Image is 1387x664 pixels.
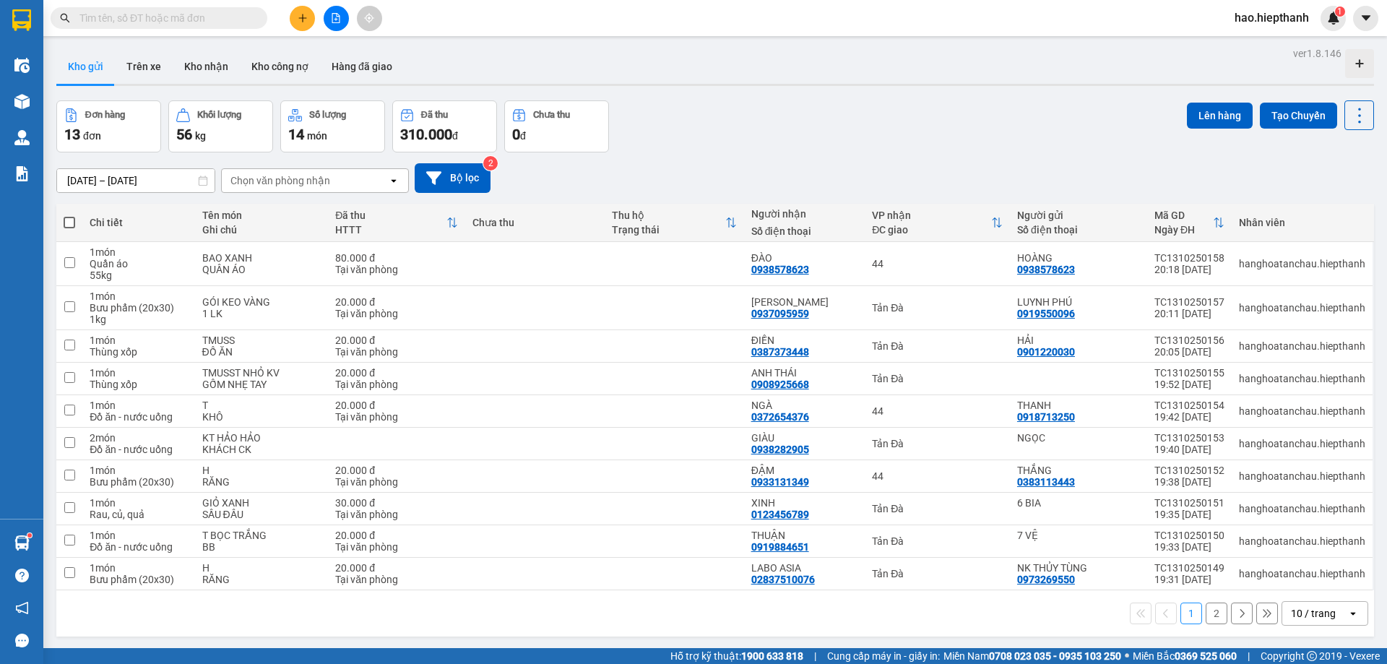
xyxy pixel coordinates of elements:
[90,541,187,553] div: Đồ ăn - nước uống
[1017,497,1140,509] div: 6 BIA
[309,110,346,120] div: Số lượng
[392,100,497,152] button: Đã thu310.000đ
[1291,606,1336,621] div: 10 / trang
[1154,400,1224,411] div: TC1310250154
[202,379,321,390] div: GỐM NHẸ TAY
[90,258,187,270] div: Quần áo
[751,562,858,574] div: LABO ASIA
[90,509,187,520] div: Rau, củ, quả
[335,335,458,346] div: 20.000 đ
[202,530,321,541] div: T BỌC TRẮNG
[865,204,1010,242] th: Toggle SortBy
[1017,465,1140,476] div: THẮNG
[1154,335,1224,346] div: TC1310250156
[90,346,187,358] div: Thùng xốp
[751,367,858,379] div: ANH THÁI
[1017,476,1075,488] div: 0383113443
[751,411,809,423] div: 0372654376
[1154,296,1224,308] div: TC1310250157
[335,562,458,574] div: 20.000 đ
[1239,438,1365,449] div: hanghoatanchau.hiepthanh
[751,308,809,319] div: 0937095959
[357,6,382,31] button: aim
[512,126,520,143] span: 0
[335,411,458,423] div: Tại văn phòng
[335,210,446,221] div: Đã thu
[1017,296,1140,308] div: LUYNH PHÚ
[612,210,725,221] div: Thu hộ
[1125,653,1129,659] span: ⚪️
[1239,503,1365,514] div: hanghoatanchau.hiepthanh
[168,100,273,152] button: Khối lượng56kg
[15,601,29,615] span: notification
[331,13,341,23] span: file-add
[90,217,187,228] div: Chi tiết
[989,650,1121,662] strong: 0708 023 035 - 0935 103 250
[741,650,803,662] strong: 1900 633 818
[400,126,452,143] span: 310.000
[14,94,30,109] img: warehouse-icon
[872,258,1003,270] div: 44
[751,335,858,346] div: ĐIỀN
[1206,603,1227,624] button: 2
[1293,46,1341,61] div: ver 1.8.146
[751,574,815,585] div: 02837510076
[202,476,321,488] div: RĂNG
[90,476,187,488] div: Bưu phẩm (20x30)
[202,367,321,379] div: TMUSST NHỎ KV
[533,110,570,120] div: Chưa thu
[670,648,803,664] span: Hỗ trợ kỹ thuật:
[202,562,321,574] div: H
[90,367,187,379] div: 1 món
[1017,335,1140,346] div: HẢI
[1017,530,1140,541] div: 7 VỆ
[320,49,404,84] button: Hàng đã giao
[1239,405,1365,417] div: hanghoatanchau.hiepthanh
[240,49,320,84] button: Kho công nợ
[483,156,498,171] sup: 2
[751,530,858,541] div: THUẬN
[202,224,321,236] div: Ghi chú
[751,225,858,237] div: Số điện thoại
[388,175,399,186] svg: open
[90,432,187,444] div: 2 món
[298,13,308,23] span: plus
[335,367,458,379] div: 20.000 đ
[60,13,70,23] span: search
[79,10,250,26] input: Tìm tên, số ĐT hoặc mã đơn
[1154,346,1224,358] div: 20:05 [DATE]
[1017,210,1140,221] div: Người gửi
[1154,444,1224,455] div: 19:40 [DATE]
[1017,346,1075,358] div: 0901220030
[57,169,215,192] input: Select a date range.
[872,438,1003,449] div: Tản Đà
[1154,264,1224,275] div: 20:18 [DATE]
[1260,103,1337,129] button: Tạo Chuyến
[290,6,315,31] button: plus
[1248,648,1250,664] span: |
[202,308,321,319] div: 1 LK
[1017,562,1140,574] div: NK THỦY TÙNG
[1154,308,1224,319] div: 20:11 [DATE]
[751,400,858,411] div: NGÀ
[1307,651,1317,661] span: copyright
[1239,302,1365,314] div: hanghoatanchau.hiepthanh
[1154,574,1224,585] div: 19:31 [DATE]
[335,497,458,509] div: 30.000 đ
[90,562,187,574] div: 1 món
[90,335,187,346] div: 1 món
[1154,509,1224,520] div: 19:35 [DATE]
[195,130,206,142] span: kg
[176,126,192,143] span: 56
[1239,258,1365,270] div: hanghoatanchau.hiepthanh
[1017,574,1075,585] div: 0973269550
[288,126,304,143] span: 14
[1180,603,1202,624] button: 1
[1239,373,1365,384] div: hanghoatanchau.hiepthanh
[335,346,458,358] div: Tại văn phòng
[324,6,349,31] button: file-add
[1154,224,1213,236] div: Ngày ĐH
[751,252,858,264] div: ĐÀO
[1017,224,1140,236] div: Số điện thoại
[335,308,458,319] div: Tại văn phòng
